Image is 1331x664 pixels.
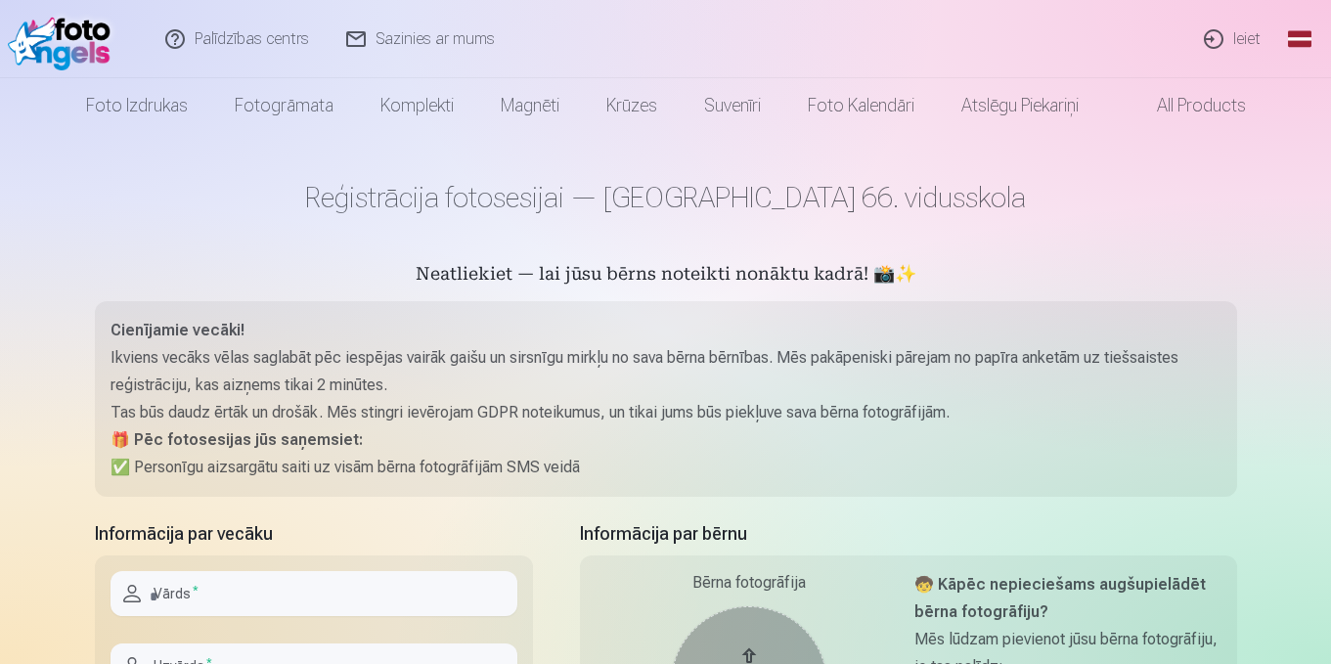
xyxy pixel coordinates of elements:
strong: Cienījamie vecāki! [111,321,244,339]
a: Foto izdrukas [63,78,211,133]
a: Magnēti [477,78,583,133]
a: Foto kalendāri [784,78,938,133]
a: All products [1102,78,1269,133]
h5: Informācija par bērnu [580,520,1237,548]
a: Komplekti [357,78,477,133]
div: Bērna fotogrāfija [596,571,903,595]
a: Suvenīri [681,78,784,133]
p: Tas būs daudz ērtāk un drošāk. Mēs stingri ievērojam GDPR noteikumus, un tikai jums būs piekļuve ... [111,399,1221,426]
strong: 🎁 Pēc fotosesijas jūs saņemsiet: [111,430,363,449]
img: /fa1 [8,8,120,70]
a: Atslēgu piekariņi [938,78,1102,133]
p: Ikviens vecāks vēlas saglabāt pēc iespējas vairāk gaišu un sirsnīgu mirkļu no sava bērna bērnības... [111,344,1221,399]
h5: Informācija par vecāku [95,520,533,548]
strong: 🧒 Kāpēc nepieciešams augšupielādēt bērna fotogrāfiju? [914,575,1206,621]
h5: Neatliekiet — lai jūsu bērns noteikti nonāktu kadrā! 📸✨ [95,262,1237,289]
p: ✅ Personīgu aizsargātu saiti uz visām bērna fotogrāfijām SMS veidā [111,454,1221,481]
h1: Reģistrācija fotosesijai — [GEOGRAPHIC_DATA] 66. vidusskola [95,180,1237,215]
a: Krūzes [583,78,681,133]
a: Fotogrāmata [211,78,357,133]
